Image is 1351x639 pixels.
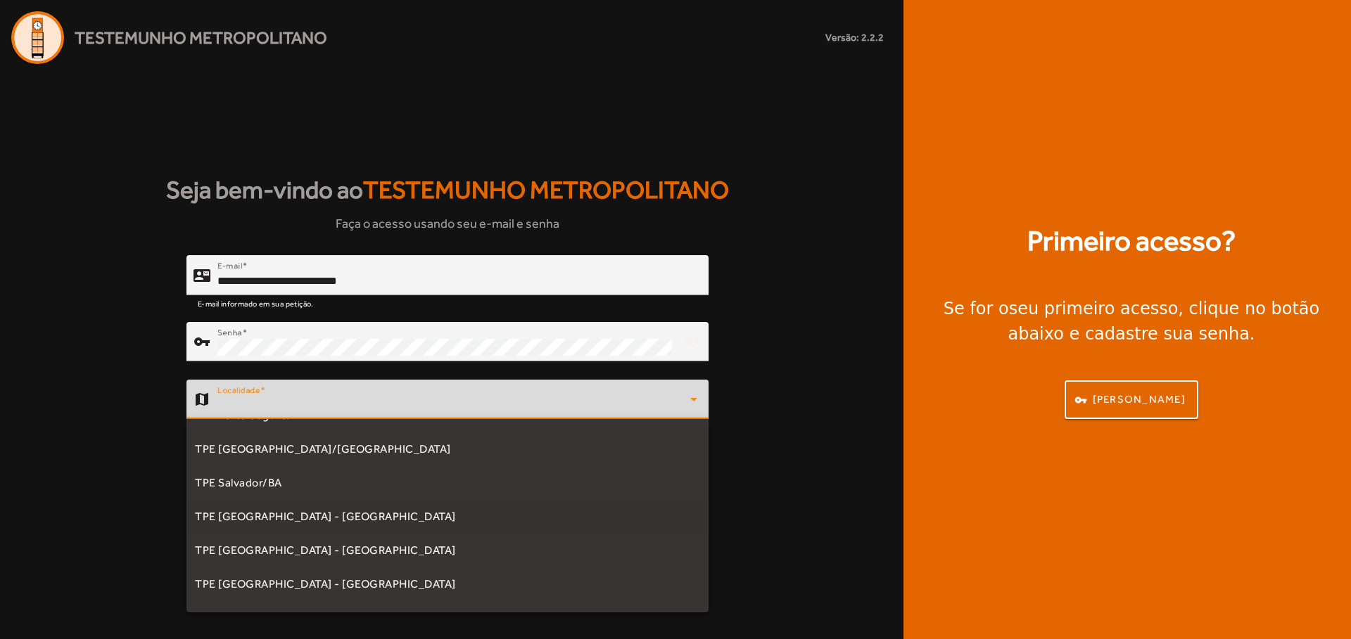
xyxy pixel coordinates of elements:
span: TPE [GEOGRAPHIC_DATA]/[GEOGRAPHIC_DATA] [195,441,451,458]
span: TPE [GEOGRAPHIC_DATA] - [GEOGRAPHIC_DATA] [195,542,456,559]
span: TPE [GEOGRAPHIC_DATA] - [GEOGRAPHIC_DATA] [195,508,456,525]
span: TPE [GEOGRAPHIC_DATA] - [GEOGRAPHIC_DATA] [195,576,456,593]
span: TPE Taubaté/SP [195,609,279,626]
span: TPE Salvador/BA [195,475,282,491]
span: TPE Porto Seguro/BA [195,407,307,424]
